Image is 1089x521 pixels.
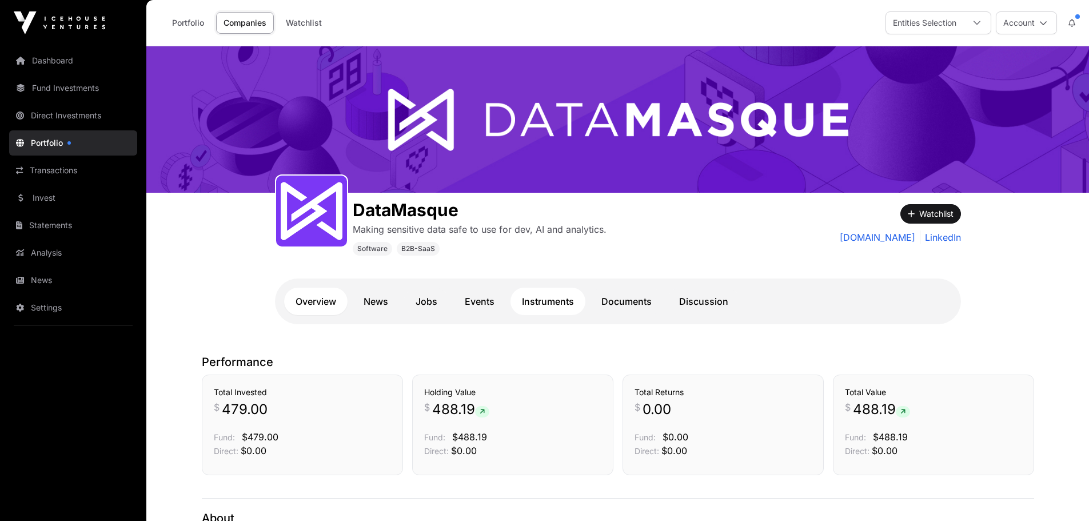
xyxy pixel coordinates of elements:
p: Making sensitive data safe to use for dev, AI and analytics. [353,222,607,236]
a: Instruments [510,288,585,315]
span: B2B-SaaS [401,244,435,253]
span: $0.00 [451,445,477,456]
a: Jobs [404,288,449,315]
a: Statements [9,213,137,238]
span: 479.00 [222,400,268,419]
a: Portfolio [9,130,137,156]
img: Datamasque-Icon.svg [281,180,342,242]
span: $488.19 [873,431,908,443]
span: $0.00 [661,445,687,456]
span: $488.19 [452,431,487,443]
p: Performance [202,354,1034,370]
span: Direct: [635,446,659,456]
span: Software [357,244,388,253]
h1: DataMasque [353,200,607,220]
a: Overview [284,288,348,315]
span: 488.19 [853,400,910,419]
span: Direct: [214,446,238,456]
h3: Holding Value [424,387,601,398]
span: $ [845,400,851,414]
a: Direct Investments [9,103,137,128]
span: $ [214,400,220,414]
span: Fund: [635,432,656,442]
a: Documents [590,288,663,315]
span: $0.00 [241,445,266,456]
span: 0.00 [643,400,671,419]
a: News [9,268,137,293]
h3: Total Invested [214,387,391,398]
a: [DOMAIN_NAME] [840,230,915,244]
span: Fund: [214,432,235,442]
img: DataMasque [146,46,1089,193]
a: Fund Investments [9,75,137,101]
a: Discussion [668,288,740,315]
button: Account [996,11,1057,34]
a: News [352,288,400,315]
div: Entities Selection [886,12,963,34]
nav: Tabs [284,288,952,315]
span: 488.19 [432,400,489,419]
h3: Total Value [845,387,1022,398]
span: $0.00 [872,445,897,456]
a: Analysis [9,240,137,265]
a: Transactions [9,158,137,183]
a: LinkedIn [920,230,961,244]
img: Icehouse Ventures Logo [14,11,105,34]
span: $479.00 [242,431,278,443]
h3: Total Returns [635,387,812,398]
a: Watchlist [278,12,329,34]
a: Dashboard [9,48,137,73]
a: Invest [9,185,137,210]
a: Settings [9,295,137,320]
a: Portfolio [165,12,212,34]
span: $ [424,400,430,414]
span: Direct: [424,446,449,456]
span: $ [635,400,640,414]
span: Fund: [424,432,445,442]
button: Watchlist [900,204,961,224]
span: Fund: [845,432,866,442]
a: Events [453,288,506,315]
span: $0.00 [663,431,688,443]
iframe: Chat Widget [1032,466,1089,521]
a: Companies [216,12,274,34]
span: Direct: [845,446,869,456]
